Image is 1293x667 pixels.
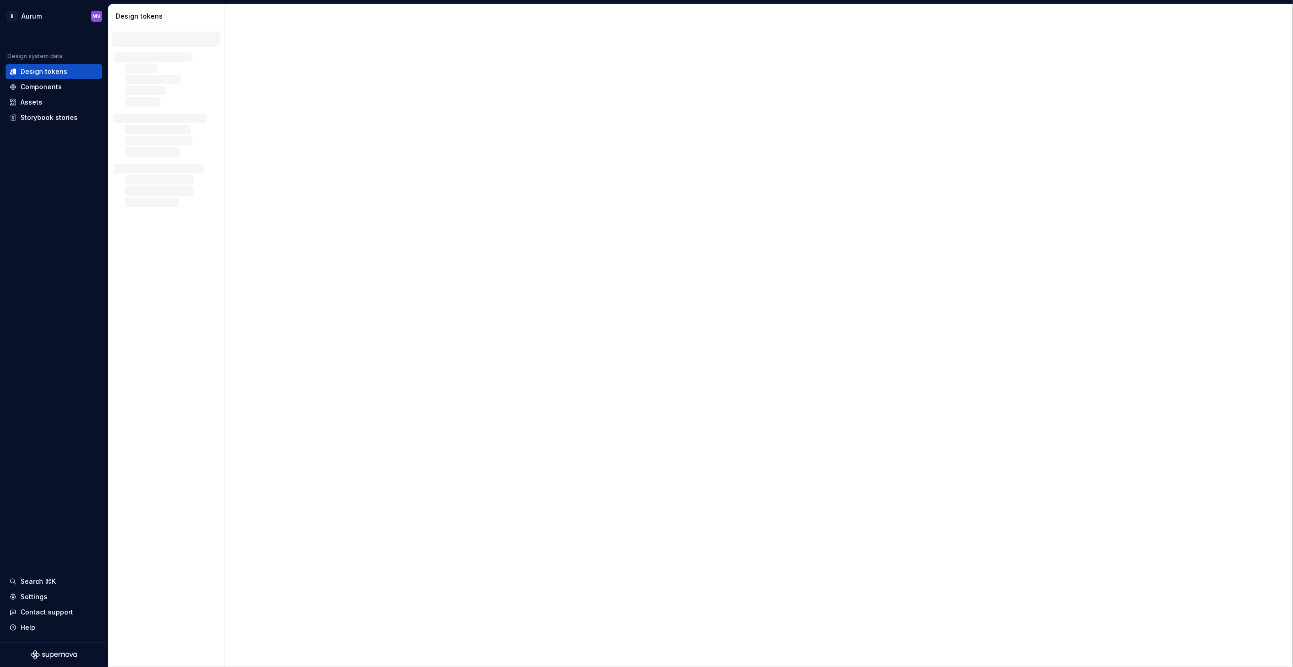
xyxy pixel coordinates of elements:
[6,79,102,94] a: Components
[20,623,35,632] div: Help
[20,67,67,76] div: Design tokens
[93,13,101,20] div: MV
[20,577,56,586] div: Search ⌘K
[20,592,47,601] div: Settings
[21,12,42,21] div: Aurum
[20,98,42,107] div: Assets
[2,6,106,26] button: BAurumMV
[6,95,102,110] a: Assets
[6,605,102,620] button: Contact support
[20,113,78,122] div: Storybook stories
[116,12,220,21] div: Design tokens
[7,53,62,60] div: Design system data
[6,64,102,79] a: Design tokens
[20,82,62,92] div: Components
[7,11,18,22] div: B
[6,110,102,125] a: Storybook stories
[31,650,77,660] svg: Supernova Logo
[6,574,102,589] button: Search ⌘K
[6,589,102,604] a: Settings
[20,608,73,617] div: Contact support
[6,620,102,635] button: Help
